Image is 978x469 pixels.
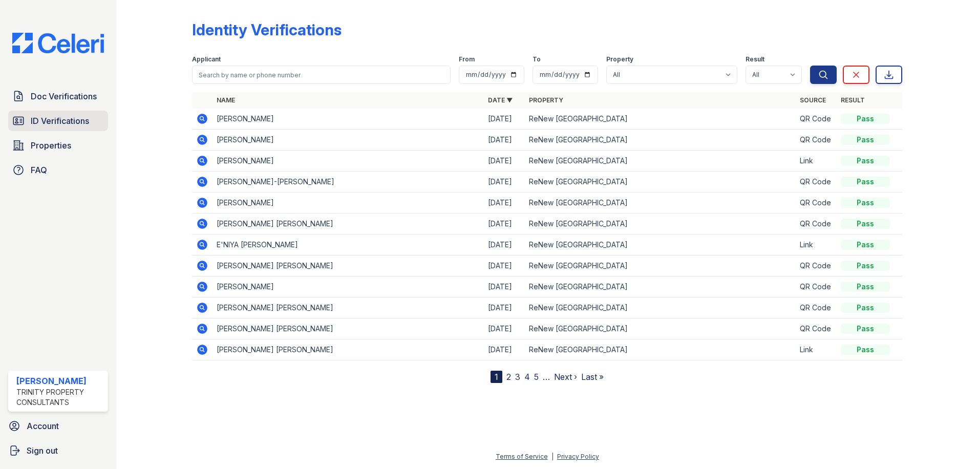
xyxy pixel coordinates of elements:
[525,214,796,234] td: ReNew [GEOGRAPHIC_DATA]
[796,151,837,172] td: Link
[554,372,577,382] a: Next ›
[529,96,563,104] a: Property
[525,234,796,255] td: ReNew [GEOGRAPHIC_DATA]
[484,255,525,276] td: [DATE]
[796,172,837,193] td: QR Code
[796,255,837,276] td: QR Code
[841,198,890,208] div: Pass
[515,372,520,382] a: 3
[212,130,484,151] td: [PERSON_NAME]
[557,453,599,460] a: Privacy Policy
[525,193,796,214] td: ReNew [GEOGRAPHIC_DATA]
[217,96,235,104] a: Name
[841,261,890,271] div: Pass
[488,96,513,104] a: Date ▼
[524,372,530,382] a: 4
[16,375,104,387] div: [PERSON_NAME]
[796,214,837,234] td: QR Code
[192,20,342,39] div: Identity Verifications
[525,130,796,151] td: ReNew [GEOGRAPHIC_DATA]
[192,66,451,84] input: Search by name or phone number
[496,453,548,460] a: Terms of Service
[212,151,484,172] td: [PERSON_NAME]
[525,255,796,276] td: ReNew [GEOGRAPHIC_DATA]
[27,444,58,457] span: Sign out
[841,156,890,166] div: Pass
[484,130,525,151] td: [DATE]
[484,339,525,360] td: [DATE]
[8,135,108,156] a: Properties
[841,282,890,292] div: Pass
[459,55,475,63] label: From
[212,193,484,214] td: [PERSON_NAME]
[746,55,764,63] label: Result
[525,276,796,297] td: ReNew [GEOGRAPHIC_DATA]
[16,387,104,408] div: Trinity Property Consultants
[212,339,484,360] td: [PERSON_NAME] [PERSON_NAME]
[533,55,541,63] label: To
[484,234,525,255] td: [DATE]
[796,339,837,360] td: Link
[841,303,890,313] div: Pass
[534,372,539,382] a: 5
[506,372,511,382] a: 2
[551,453,554,460] div: |
[796,276,837,297] td: QR Code
[484,151,525,172] td: [DATE]
[212,297,484,318] td: [PERSON_NAME] [PERSON_NAME]
[4,440,112,461] a: Sign out
[525,318,796,339] td: ReNew [GEOGRAPHIC_DATA]
[212,255,484,276] td: [PERSON_NAME] [PERSON_NAME]
[606,55,633,63] label: Property
[31,115,89,127] span: ID Verifications
[212,276,484,297] td: [PERSON_NAME]
[484,297,525,318] td: [DATE]
[484,193,525,214] td: [DATE]
[525,172,796,193] td: ReNew [GEOGRAPHIC_DATA]
[212,109,484,130] td: [PERSON_NAME]
[212,318,484,339] td: [PERSON_NAME] [PERSON_NAME]
[525,297,796,318] td: ReNew [GEOGRAPHIC_DATA]
[31,90,97,102] span: Doc Verifications
[212,172,484,193] td: [PERSON_NAME]-[PERSON_NAME]
[841,219,890,229] div: Pass
[484,172,525,193] td: [DATE]
[484,109,525,130] td: [DATE]
[8,160,108,180] a: FAQ
[796,318,837,339] td: QR Code
[796,109,837,130] td: QR Code
[796,297,837,318] td: QR Code
[212,234,484,255] td: E'NIYA [PERSON_NAME]
[4,33,112,53] img: CE_Logo_Blue-a8612792a0a2168367f1c8372b55b34899dd931a85d93a1a3d3e32e68fde9ad4.png
[841,240,890,250] div: Pass
[796,193,837,214] td: QR Code
[525,109,796,130] td: ReNew [GEOGRAPHIC_DATA]
[525,339,796,360] td: ReNew [GEOGRAPHIC_DATA]
[841,324,890,334] div: Pass
[192,55,221,63] label: Applicant
[484,214,525,234] td: [DATE]
[8,111,108,131] a: ID Verifications
[4,416,112,436] a: Account
[841,114,890,124] div: Pass
[31,164,47,176] span: FAQ
[212,214,484,234] td: [PERSON_NAME] [PERSON_NAME]
[841,135,890,145] div: Pass
[581,372,604,382] a: Last »
[796,130,837,151] td: QR Code
[800,96,826,104] a: Source
[27,420,59,432] span: Account
[491,371,502,383] div: 1
[484,318,525,339] td: [DATE]
[543,371,550,383] span: …
[484,276,525,297] td: [DATE]
[841,96,865,104] a: Result
[525,151,796,172] td: ReNew [GEOGRAPHIC_DATA]
[8,86,108,106] a: Doc Verifications
[841,345,890,355] div: Pass
[841,177,890,187] div: Pass
[31,139,71,152] span: Properties
[796,234,837,255] td: Link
